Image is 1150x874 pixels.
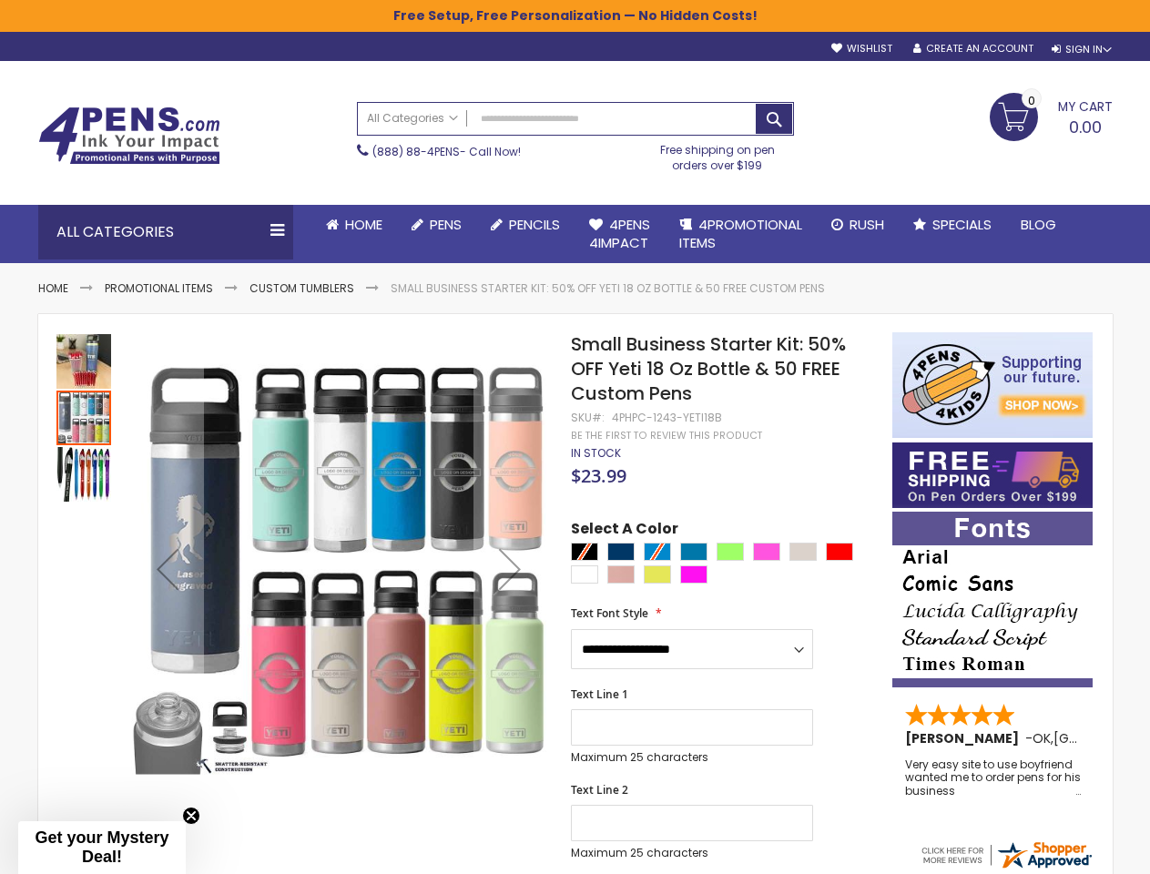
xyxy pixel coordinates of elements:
[680,543,707,561] div: Aqua
[56,332,113,389] div: Small Business Starter Kit: 50% OFF Yeti 18 Oz Bottle & 50 FREE Custom Pens
[571,605,648,621] span: Text Font Style
[35,828,168,866] span: Get your Mystery Deal!
[990,93,1113,138] a: 0.00 0
[372,144,521,159] span: - Call Now!
[391,281,825,296] li: Small Business Starter Kit: 50% OFF Yeti 18 Oz Bottle & 50 FREE Custom Pens
[641,136,794,172] div: Free shipping on pen orders over $199
[56,334,111,389] img: Small Business Starter Kit: 50% OFF Yeti 18 Oz Bottle & 50 FREE Custom Pens
[18,821,186,874] div: Get your Mystery Deal!Close teaser
[476,205,575,245] a: Pencils
[56,445,111,502] div: Small Business Starter Kit: 50% OFF Yeti 18 Oz Bottle & 50 FREE Custom Pens
[717,543,744,561] div: Green Light
[753,543,780,561] div: Pink
[607,565,635,584] div: Peach
[571,846,813,860] p: Maximum 25 characters
[473,332,546,805] div: Next
[38,205,293,259] div: All Categories
[831,42,892,56] a: Wishlist
[430,215,462,234] span: Pens
[358,103,467,133] a: All Categories
[1028,92,1035,109] span: 0
[680,565,707,584] div: Neon Pink
[345,215,382,234] span: Home
[571,446,621,461] div: Availability
[571,331,846,406] span: Small Business Starter Kit: 50% OFF Yeti 18 Oz Bottle & 50 FREE Custom Pens
[311,205,397,245] a: Home
[1021,215,1056,234] span: Blog
[817,205,899,245] a: Rush
[850,215,884,234] span: Rush
[913,42,1033,56] a: Create an Account
[589,215,650,252] span: 4Pens 4impact
[679,215,802,252] span: 4PROMOTIONAL ITEMS
[182,807,200,825] button: Close teaser
[571,463,626,488] span: $23.99
[130,359,546,775] img: Small Business Starter Kit: 50% OFF Yeti 18 Oz Bottle & 50 FREE Custom Pens
[789,543,817,561] div: Sand
[571,686,628,702] span: Text Line 1
[571,782,628,798] span: Text Line 2
[1069,116,1102,138] span: 0.00
[892,512,1093,687] img: font-personalization-examples
[509,215,560,234] span: Pencils
[38,280,68,296] a: Home
[665,205,817,264] a: 4PROMOTIONALITEMS
[892,332,1093,438] img: 4pens 4 kids
[644,565,671,584] div: Neon Lime
[105,280,213,296] a: Promotional Items
[826,543,853,561] div: Red
[612,411,722,425] div: 4PHPC-1243-YETI18B
[367,111,458,126] span: All Categories
[372,144,460,159] a: (888) 88-4PENS
[571,750,813,765] p: Maximum 25 characters
[571,565,598,584] div: White
[899,205,1006,245] a: Specials
[932,215,992,234] span: Specials
[131,332,204,805] div: Previous
[249,280,354,296] a: Custom Tumblers
[56,389,113,445] div: Small Business Starter Kit: 50% OFF Yeti 18 Oz Bottle & 50 FREE Custom Pens
[571,410,605,425] strong: SKU
[571,445,621,461] span: In stock
[575,205,665,264] a: 4Pens4impact
[1006,205,1071,245] a: Blog
[397,205,476,245] a: Pens
[607,543,635,561] div: Navy Blue
[56,447,111,502] img: Small Business Starter Kit: 50% OFF Yeti 18 Oz Bottle & 50 FREE Custom Pens
[892,442,1093,508] img: Free shipping on orders over $199
[38,107,220,165] img: 4Pens Custom Pens and Promotional Products
[571,429,762,442] a: Be the first to review this product
[571,519,678,544] span: Select A Color
[1052,43,1112,56] div: Sign In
